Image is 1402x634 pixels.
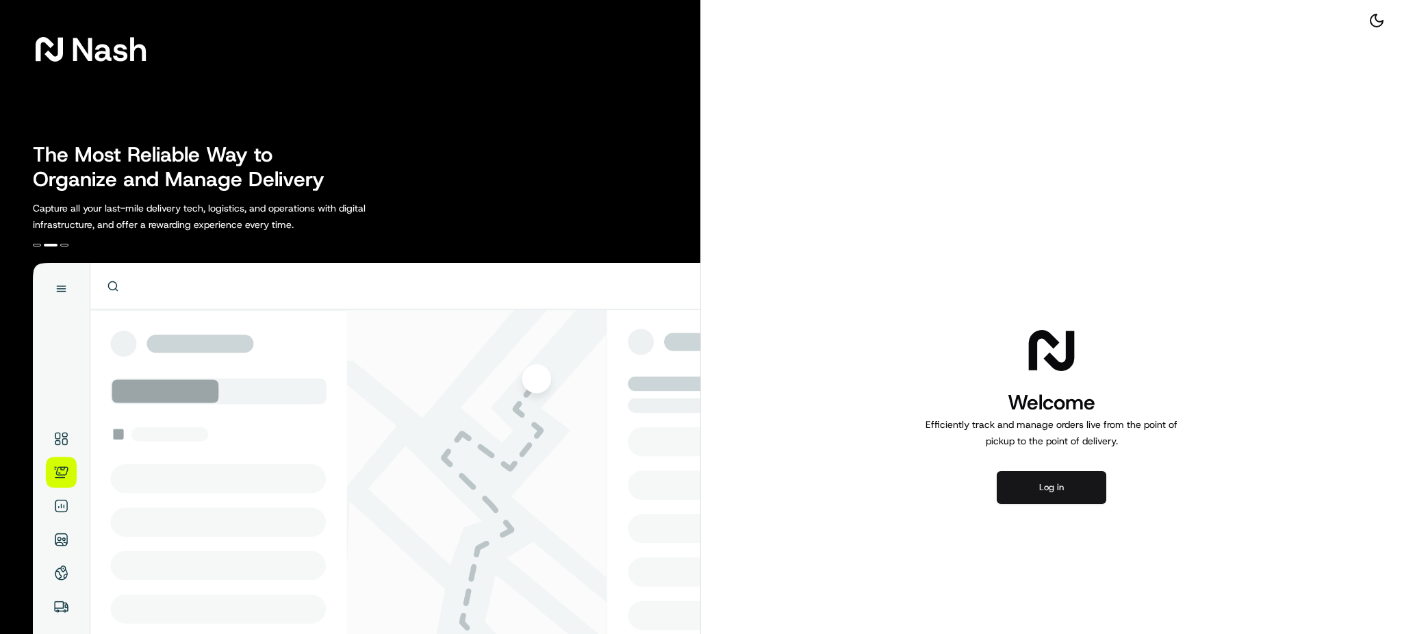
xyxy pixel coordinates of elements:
button: Log in [997,471,1106,504]
p: Efficiently track and manage orders live from the point of pickup to the point of delivery. [920,416,1183,449]
span: Nash [71,36,147,63]
p: Capture all your last-mile delivery tech, logistics, and operations with digital infrastructure, ... [33,200,427,233]
h2: The Most Reliable Way to Organize and Manage Delivery [33,142,340,192]
h1: Welcome [920,389,1183,416]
